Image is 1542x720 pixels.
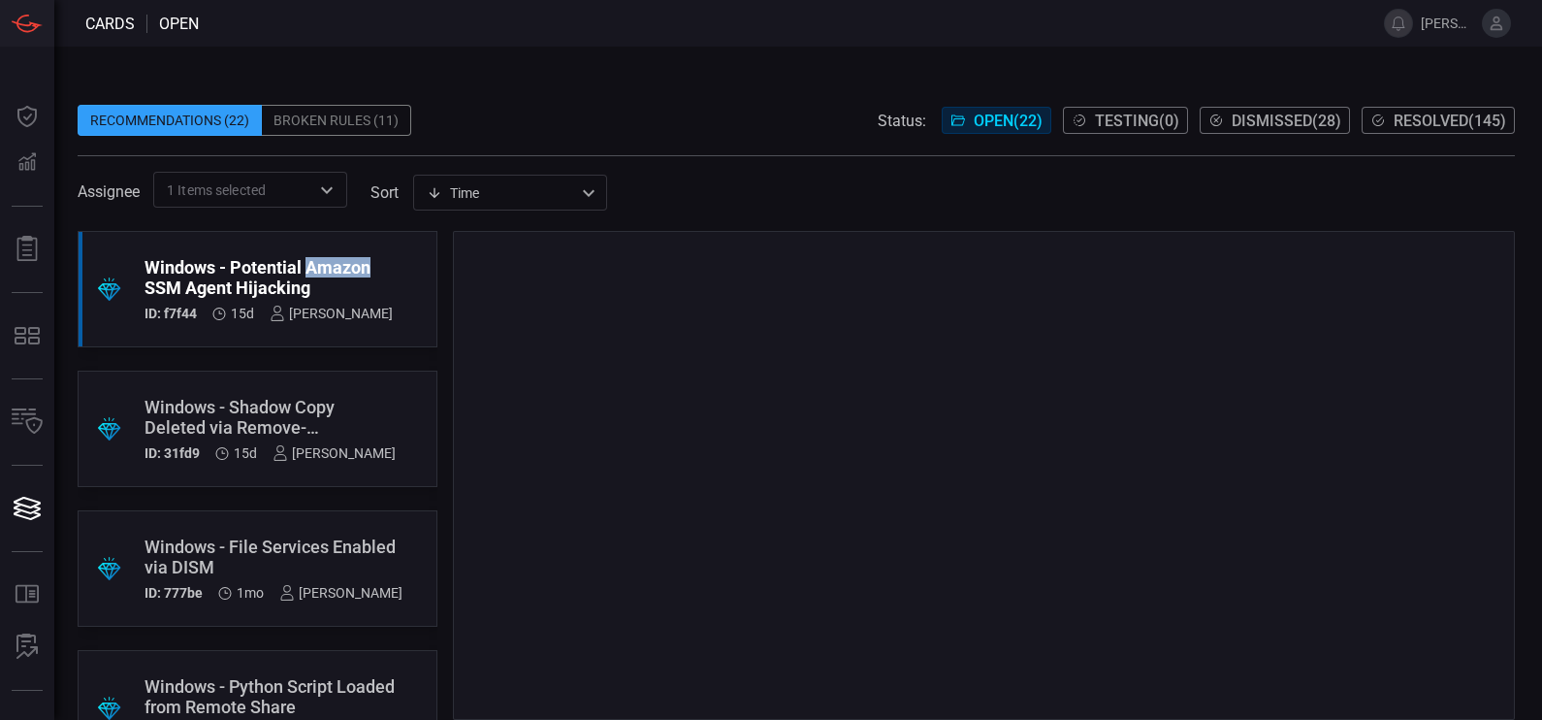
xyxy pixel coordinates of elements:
[313,177,340,204] button: Open
[4,399,50,445] button: Inventory
[4,226,50,273] button: Reports
[974,112,1043,130] span: Open ( 22 )
[270,306,393,321] div: [PERSON_NAME]
[145,445,200,461] h5: ID: 31fd9
[1421,16,1474,31] span: [PERSON_NAME].[PERSON_NAME]
[234,445,257,461] span: Jul 27, 2025 10:12 AM
[4,485,50,532] button: Cards
[145,306,197,321] h5: ID: f7f44
[78,105,262,136] div: Recommendations (22)
[231,306,254,321] span: Jul 27, 2025 10:12 AM
[159,15,199,33] span: open
[145,585,203,601] h5: ID: 777be
[145,537,402,577] div: Windows - File Services Enabled via DISM
[4,312,50,359] button: MITRE - Detection Posture
[1063,107,1188,134] button: Testing(0)
[1200,107,1350,134] button: Dismissed(28)
[1394,112,1506,130] span: Resolved ( 145 )
[427,183,576,203] div: Time
[279,585,402,601] div: [PERSON_NAME]
[78,182,140,201] span: Assignee
[4,93,50,140] button: Dashboard
[4,624,50,671] button: ALERT ANALYSIS
[878,112,926,130] span: Status:
[1232,112,1341,130] span: Dismissed ( 28 )
[145,676,402,717] div: Windows - Python Script Loaded from Remote Share
[145,257,393,298] div: Windows - Potential Amazon SSM Agent Hijacking
[1362,107,1515,134] button: Resolved(145)
[262,105,411,136] div: Broken Rules (11)
[145,397,396,438] div: Windows - Shadow Copy Deleted via Remove-CimInstance
[370,183,399,202] label: sort
[237,585,264,601] span: Jul 06, 2025 8:47 AM
[4,572,50,618] button: Rule Catalog
[4,140,50,186] button: Detections
[85,15,135,33] span: Cards
[1095,112,1179,130] span: Testing ( 0 )
[273,445,396,461] div: [PERSON_NAME]
[942,107,1051,134] button: Open(22)
[167,180,266,200] span: 1 Items selected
